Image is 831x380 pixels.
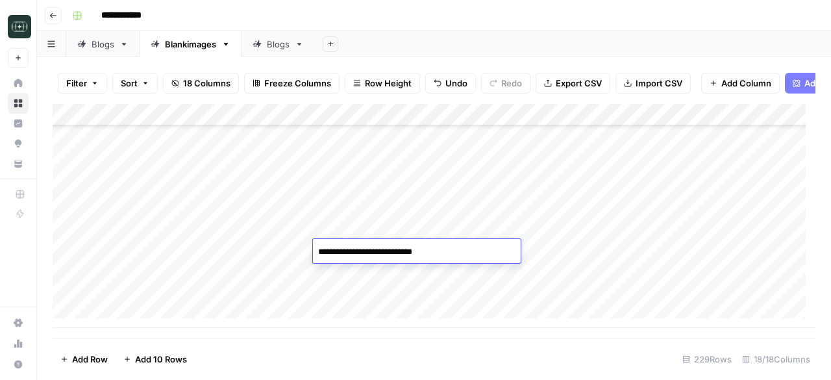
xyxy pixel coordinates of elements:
span: 18 Columns [183,77,230,90]
a: Settings [8,312,29,333]
span: Row Height [365,77,412,90]
div: Blogs [92,38,114,51]
span: Redo [501,77,522,90]
span: Sort [121,77,138,90]
button: Add 10 Rows [116,349,195,370]
img: Catalyst Logo [8,15,31,38]
a: Your Data [8,153,29,174]
div: 18/18 Columns [737,349,815,370]
button: Sort [112,73,158,94]
span: Export CSV [556,77,602,90]
a: Usage [8,333,29,354]
button: Import CSV [615,73,691,94]
span: Import CSV [636,77,682,90]
a: Blogs [242,31,315,57]
a: Blogs [66,31,140,57]
button: Row Height [345,73,420,94]
button: Export CSV [536,73,610,94]
button: Undo [425,73,476,94]
span: Filter [66,77,87,90]
button: Add Column [701,73,780,94]
a: Browse [8,93,29,114]
a: Home [8,73,29,94]
button: Freeze Columns [244,73,340,94]
div: Blogs [267,38,290,51]
a: Blankimages [140,31,242,57]
button: 18 Columns [163,73,239,94]
span: Add Column [721,77,771,90]
button: Add Row [53,349,116,370]
span: Add 10 Rows [135,353,187,366]
div: 229 Rows [677,349,737,370]
button: Redo [481,73,530,94]
span: Freeze Columns [264,77,331,90]
a: Opportunities [8,133,29,154]
button: Filter [58,73,107,94]
a: Insights [8,113,29,134]
div: Blankimages [165,38,216,51]
button: Help + Support [8,354,29,375]
span: Undo [445,77,467,90]
span: Add Row [72,353,108,366]
button: Workspace: Catalyst [8,10,29,43]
